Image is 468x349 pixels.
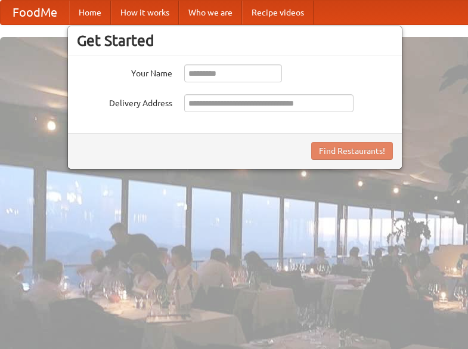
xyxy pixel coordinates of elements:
[242,1,314,24] a: Recipe videos
[69,1,111,24] a: Home
[77,64,172,79] label: Your Name
[77,32,393,50] h3: Get Started
[311,142,393,160] button: Find Restaurants!
[111,1,179,24] a: How it works
[179,1,242,24] a: Who we are
[1,1,69,24] a: FoodMe
[77,94,172,109] label: Delivery Address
